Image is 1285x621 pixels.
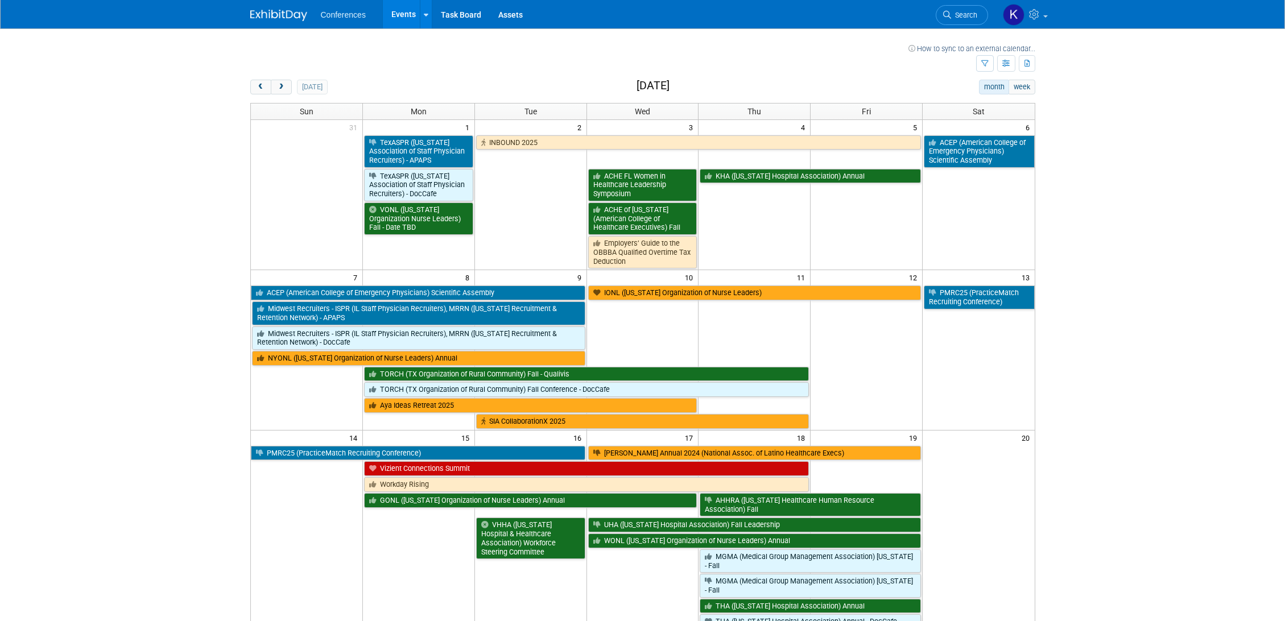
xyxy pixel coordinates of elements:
span: 12 [908,270,922,284]
a: TexASPR ([US_STATE] Association of Staff Physician Recruiters) - DocCafe [364,169,473,201]
span: Conferences [321,10,366,19]
a: MGMA (Medical Group Management Association) [US_STATE] - Fall [700,549,921,573]
a: ACHE FL Women in Healthcare Leadership Symposium [588,169,697,201]
a: PMRC25 (PracticeMatch Recruiting Conference) [251,446,585,461]
span: 6 [1024,120,1035,134]
span: 19 [908,430,922,445]
a: VONL ([US_STATE] Organization Nurse Leaders) Fall - Date TBD [364,202,473,235]
a: Search [936,5,988,25]
img: ExhibitDay [250,10,307,21]
a: UHA ([US_STATE] Hospital Association) Fall Leadership [588,517,922,532]
a: TexASPR ([US_STATE] Association of Staff Physician Recruiters) - APAPS [364,135,473,168]
a: [PERSON_NAME] Annual 2024 (National Assoc. of Latino Healthcare Execs) [588,446,922,461]
span: 11 [796,270,810,284]
a: TORCH (TX Organization of Rural Community) Fall Conference - DocCafe [364,382,809,397]
span: 17 [684,430,698,445]
span: 15 [460,430,474,445]
a: THA ([US_STATE] Hospital Association) Annual [700,599,921,614]
span: 7 [352,270,362,284]
a: Midwest Recruiters - ISPR (IL Staff Physician Recruiters), MRRN ([US_STATE] Recruitment & Retenti... [252,301,585,325]
span: 16 [572,430,586,445]
a: PMRC25 (PracticeMatch Recruiting Conference) [924,285,1034,309]
span: Thu [747,107,761,116]
span: Fri [862,107,871,116]
a: Aya Ideas Retreat 2025 [364,398,697,413]
a: INBOUND 2025 [476,135,921,150]
a: Workday Rising [364,477,809,492]
span: 1 [464,120,474,134]
span: 5 [912,120,922,134]
span: Sun [300,107,313,116]
button: [DATE] [297,80,327,94]
a: TORCH (TX Organization of Rural Community) Fall - Qualivis [364,367,809,382]
span: Wed [635,107,650,116]
a: KHA ([US_STATE] Hospital Association) Annual [700,169,921,184]
button: month [979,80,1009,94]
button: week [1009,80,1035,94]
span: 3 [688,120,698,134]
a: IONL ([US_STATE] Organization of Nurse Leaders) [588,285,922,300]
img: Kelly Parker [1003,4,1024,26]
button: next [271,80,292,94]
span: Mon [411,107,427,116]
span: Search [951,11,977,19]
span: 9 [576,270,586,284]
a: WONL ([US_STATE] Organization of Nurse Leaders) Annual [588,533,922,548]
a: SIA CollaborationX 2025 [476,414,809,429]
span: 18 [796,430,810,445]
a: VHHA ([US_STATE] Hospital & Healthcare Association) Workforce Steering Committee [476,517,585,559]
span: 20 [1020,430,1035,445]
a: Vizient Connections Summit [364,461,809,476]
button: prev [250,80,271,94]
a: ACEP (American College of Emergency Physicians) Scientific Assembly [924,135,1034,168]
span: 10 [684,270,698,284]
a: AHHRA ([US_STATE] Healthcare Human Resource Association) Fall [700,493,921,516]
a: Midwest Recruiters - ISPR (IL Staff Physician Recruiters), MRRN ([US_STATE] Recruitment & Retenti... [252,326,585,350]
a: How to sync to an external calendar... [908,44,1035,53]
a: MGMA (Medical Group Management Association) [US_STATE] - Fall [700,574,921,597]
span: 31 [348,120,362,134]
a: ACEP (American College of Emergency Physicians) Scientific Assembly [251,285,585,300]
a: ACHE of [US_STATE] (American College of Healthcare Executives) Fall [588,202,697,235]
span: 2 [576,120,586,134]
span: 8 [464,270,474,284]
span: 4 [800,120,810,134]
a: Employers’ Guide to the OBBBA Qualified Overtime Tax Deduction [588,236,697,268]
span: Tue [524,107,537,116]
a: GONL ([US_STATE] Organization of Nurse Leaders) Annual [364,493,697,508]
h2: [DATE] [637,80,670,92]
span: 13 [1020,270,1035,284]
span: 14 [348,430,362,445]
span: Sat [973,107,985,116]
a: NYONL ([US_STATE] Organization of Nurse Leaders) Annual [252,351,585,366]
